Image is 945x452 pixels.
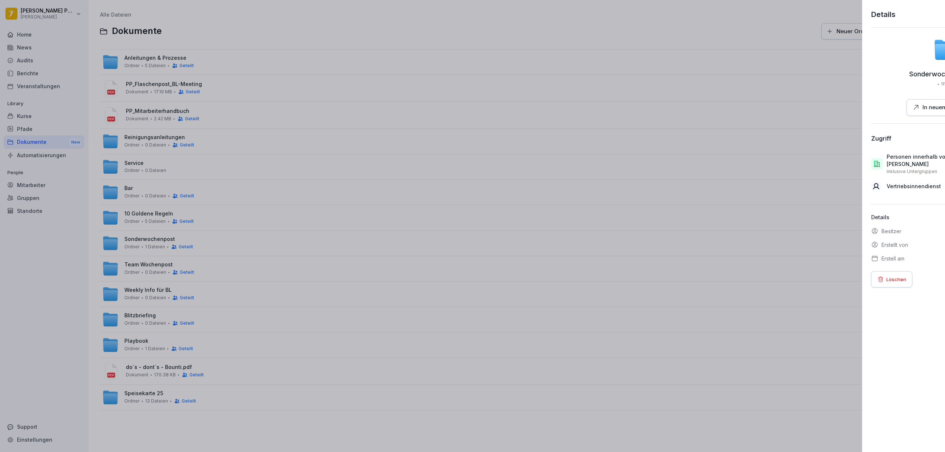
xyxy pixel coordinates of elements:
button: Löschen [871,271,913,287]
p: Erstell am [882,255,904,262]
p: Besitzer [882,227,901,235]
p: Erstellt von [882,241,908,249]
p: Vertriebsinnendienst [887,183,941,190]
div: Zugriff [871,135,891,142]
p: Löschen [886,275,906,283]
p: Inklusive Untergruppen [887,169,937,175]
p: Details [871,9,896,20]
